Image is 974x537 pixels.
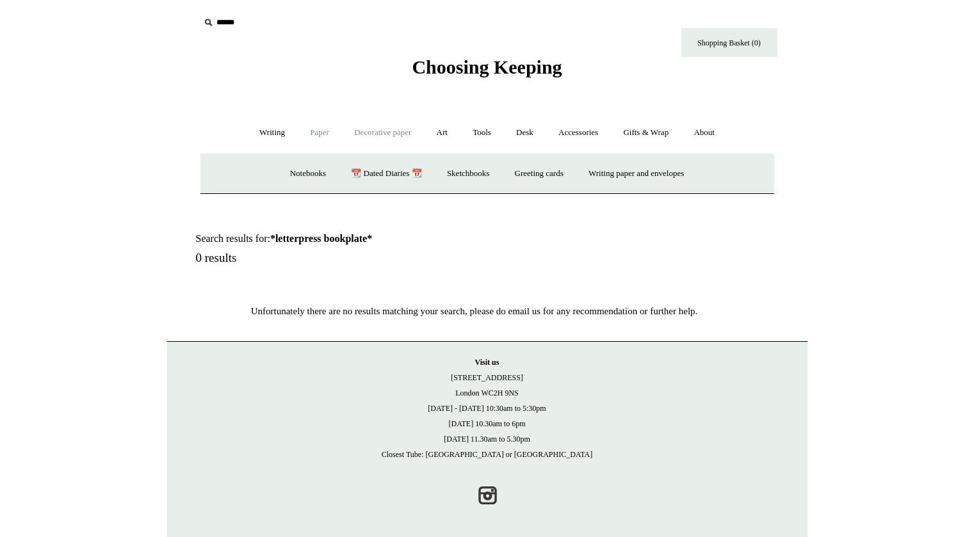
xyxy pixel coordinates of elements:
[435,157,501,191] a: Sketchbooks
[270,233,372,244] strong: *letterpress bookplate*
[167,303,782,319] p: Unfortunately there are no results matching your search, please do email us for any recommendatio...
[547,116,610,150] a: Accessories
[196,232,502,244] h1: Search results for:
[503,157,575,191] a: Greeting cards
[298,116,341,150] a: Paper
[682,116,726,150] a: About
[461,116,503,150] a: Tools
[412,67,562,76] a: Choosing Keeping
[180,355,795,462] p: [STREET_ADDRESS] London WC2H 9NS [DATE] - [DATE] 10:30am to 5:30pm [DATE] 10.30am to 6pm [DATE] 1...
[681,28,777,57] a: Shopping Basket (0)
[612,116,680,150] a: Gifts & Wrap
[473,481,501,509] a: Instagram
[425,116,459,150] a: Art
[248,116,296,150] a: Writing
[343,116,423,150] a: Decorative paper
[475,358,499,367] strong: Visit us
[339,157,433,191] a: 📆 Dated Diaries 📆
[505,116,545,150] a: Desk
[577,157,695,191] a: Writing paper and envelopes
[196,251,502,266] h5: 0 results
[279,157,337,191] a: Notebooks
[412,56,562,77] span: Choosing Keeping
